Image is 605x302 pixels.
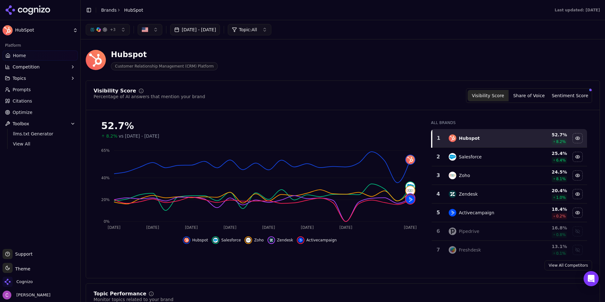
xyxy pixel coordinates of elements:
[192,238,208,243] span: Hubspot
[104,219,110,224] tspan: 0%
[254,238,264,243] span: Zoho
[13,64,40,70] span: Competition
[459,228,479,234] div: Pipedrive
[170,24,220,35] button: [DATE] - [DATE]
[449,134,456,142] img: hubspot
[406,186,415,195] img: zoho
[10,129,70,138] a: llms.txt Generator
[14,292,50,298] span: [PERSON_NAME]
[449,209,456,216] img: activecampaign
[339,225,352,230] tspan: [DATE]
[527,132,567,138] div: 52.7 %
[213,238,218,243] img: salesforce
[101,176,110,180] tspan: 40%
[101,148,110,153] tspan: 65%
[298,238,303,243] img: activecampaign
[556,214,566,219] span: 0.2 %
[449,153,456,161] img: salesforce
[13,141,68,147] span: View All
[434,190,443,198] div: 4
[306,238,337,243] span: Activecampaign
[432,222,587,241] tr: 6pipedrivePipedrive16.8%0.8%Show pipedrive data
[406,194,415,203] img: zendesk
[3,73,78,83] button: Topics
[573,133,583,143] button: Hide hubspot data
[101,198,110,202] tspan: 20%
[101,7,143,13] nav: breadcrumb
[269,238,274,243] img: zendesk
[449,190,456,198] img: zendesk
[556,251,566,256] span: 0.1 %
[86,50,106,70] img: HubSpot
[550,90,591,101] button: Sentiment Score
[3,107,78,117] a: Optimize
[3,62,78,72] button: Competition
[13,131,68,137] span: llms.txt Generator
[185,225,198,230] tspan: [DATE]
[277,238,293,243] span: Zendesk
[3,50,78,61] a: Home
[459,247,481,253] div: Freshdesk
[297,236,337,244] button: Hide activecampaign data
[119,133,159,139] span: vs [DATE] - [DATE]
[509,90,550,101] button: Share of Voice
[124,7,143,13] span: HubSpot
[555,8,600,13] div: Last updated: [DATE]
[434,172,443,179] div: 3
[432,241,587,259] tr: 7freshdeskFreshdesk13.1%0.1%Show freshdesk data
[262,225,275,230] tspan: [DATE]
[106,133,118,139] span: 8.2%
[584,271,599,286] div: Open Intercom Messenger
[573,208,583,218] button: Hide activecampaign data
[13,52,26,59] span: Home
[239,27,257,33] span: Topic: All
[3,119,78,129] button: Toolbox
[573,226,583,236] button: Show pipedrive data
[573,170,583,181] button: Hide zoho data
[110,27,116,32] span: + 3
[3,25,13,35] img: HubSpot
[556,232,566,237] span: 0.8 %
[556,139,566,144] span: 8.2 %
[573,245,583,255] button: Show freshdesk data
[432,148,587,166] tr: 2salesforceSalesforce25.4%6.4%Hide salesforce data
[3,96,78,106] a: Citations
[434,228,443,235] div: 6
[449,172,456,179] img: zoho
[406,182,415,191] img: salesforce
[301,225,314,230] tspan: [DATE]
[459,172,470,179] div: Zoho
[527,169,567,175] div: 24.5 %
[544,260,592,270] a: View All Competitors
[432,204,587,222] tr: 5activecampaignActivecampaign18.4%0.2%Hide activecampaign data
[13,109,32,115] span: Optimize
[3,291,11,299] img: Chris Abouraad
[111,62,218,70] span: Customer Relationship Management (CRM) Platform
[101,8,117,13] a: Brands
[146,225,159,230] tspan: [DATE]
[268,236,293,244] button: Hide zendesk data
[431,120,587,125] div: All Brands
[432,166,587,185] tr: 3zohoZoho24.5%8.1%Hide zoho data
[142,27,148,33] img: US
[434,209,443,216] div: 5
[224,225,237,230] tspan: [DATE]
[101,120,418,132] div: 52.7%
[15,27,70,33] span: HubSpot
[94,93,205,100] div: Percentage of AI answers that mention your brand
[449,228,456,235] img: pipedrive
[111,50,218,60] div: Hubspot
[245,236,264,244] button: Hide zoho data
[183,236,208,244] button: Hide hubspot data
[459,135,480,141] div: Hubspot
[404,225,417,230] tspan: [DATE]
[13,75,26,81] span: Topics
[556,158,566,163] span: 6.4 %
[13,121,29,127] span: Toolbox
[527,243,567,250] div: 13.1 %
[573,152,583,162] button: Hide salesforce data
[3,277,13,287] img: Cognizo
[13,86,31,93] span: Prompts
[108,225,121,230] tspan: [DATE]
[406,155,415,164] img: hubspot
